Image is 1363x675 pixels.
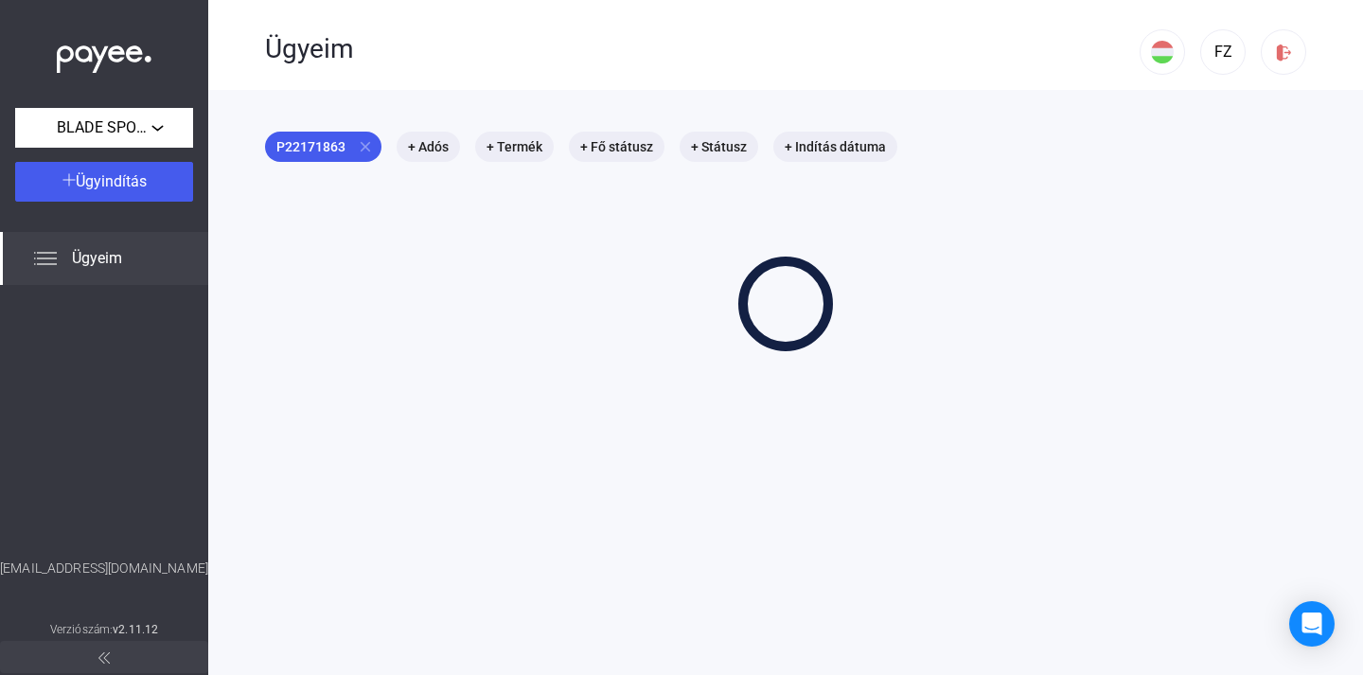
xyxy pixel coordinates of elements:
[34,247,57,270] img: list.svg
[57,116,151,139] span: BLADE SPORT KFT.
[1207,41,1239,63] div: FZ
[15,162,193,202] button: Ügyindítás
[98,652,110,664] img: arrow-double-left-grey.svg
[62,173,76,187] img: plus-white.svg
[15,108,193,148] button: BLADE SPORT KFT.
[57,35,151,74] img: white-payee-white-dot.svg
[397,132,460,162] mat-chip: + Adós
[1274,43,1294,62] img: logout-red
[265,132,381,162] mat-chip: P22171863
[680,132,758,162] mat-chip: + Státusz
[1289,601,1335,647] div: Open Intercom Messenger
[475,132,554,162] mat-chip: + Termék
[1151,41,1174,63] img: HU
[72,247,122,270] span: Ügyeim
[265,33,1140,65] div: Ügyeim
[76,172,147,190] span: Ügyindítás
[1261,29,1306,75] button: logout-red
[357,138,374,155] mat-icon: close
[773,132,897,162] mat-chip: + Indítás dátuma
[1200,29,1246,75] button: FZ
[113,623,158,636] strong: v2.11.12
[569,132,664,162] mat-chip: + Fő státusz
[1140,29,1185,75] button: HU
